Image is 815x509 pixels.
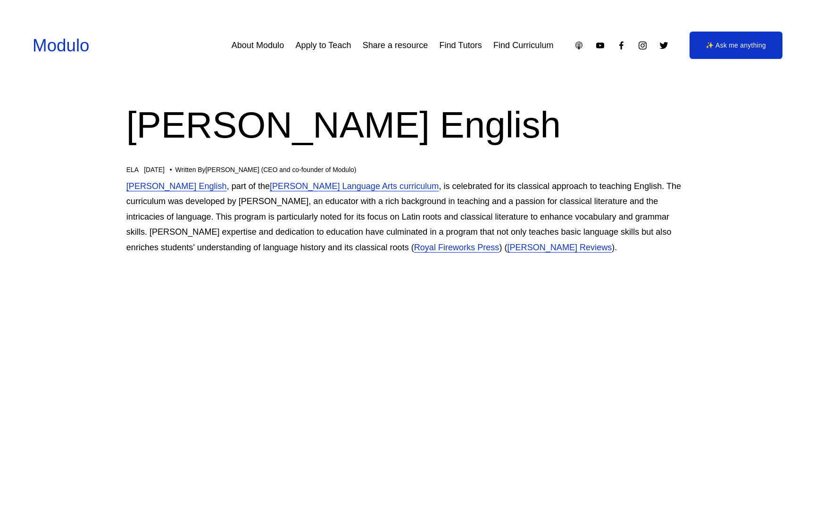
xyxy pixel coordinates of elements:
[205,166,356,173] a: [PERSON_NAME] (CEO and co-founder of Modulo)
[659,41,669,50] a: Twitter
[295,37,351,54] a: Apply to Teach
[493,37,553,54] a: Find Curriculum
[126,166,139,173] a: ELA
[439,37,482,54] a: Find Tutors
[232,37,284,54] a: About Modulo
[33,36,89,55] a: Modulo
[414,243,499,252] a: Royal Fireworks Press
[595,41,605,50] a: YouTube
[144,166,165,173] span: [DATE]
[175,166,357,174] div: Written By
[363,37,428,54] a: Share a resource
[126,179,689,255] p: , part of the , is celebrated for its classical approach to teaching English. The curriculum was ...
[690,32,782,59] a: ✨ Ask me anything
[574,41,584,50] a: Apple Podcasts
[126,181,227,191] a: [PERSON_NAME] English
[638,41,648,50] a: Instagram
[616,41,626,50] a: Facebook
[126,99,689,151] h1: [PERSON_NAME] English
[270,181,439,191] a: [PERSON_NAME] Language Arts curriculum
[507,243,612,252] a: [PERSON_NAME] Reviews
